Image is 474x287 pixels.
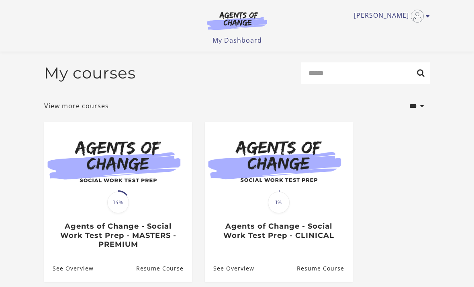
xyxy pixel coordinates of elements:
h3: Agents of Change - Social Work Test Prep - MASTERS - PREMIUM [53,222,183,249]
h3: Agents of Change - Social Work Test Prep - CLINICAL [213,222,344,240]
a: View more courses [44,101,109,111]
a: Toggle menu [354,10,426,23]
h2: My courses [44,64,136,83]
a: Agents of Change - Social Work Test Prep - MASTERS - PREMIUM: Resume Course [136,255,192,281]
a: Agents of Change - Social Work Test Prep - MASTERS - PREMIUM: See Overview [44,255,94,281]
a: Agents of Change - Social Work Test Prep - CLINICAL: Resume Course [297,255,353,281]
span: 1% [268,192,290,213]
a: Agents of Change - Social Work Test Prep - CLINICAL: See Overview [205,255,254,281]
a: My Dashboard [212,36,262,45]
img: Agents of Change Logo [198,11,276,30]
span: 14% [107,192,129,213]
